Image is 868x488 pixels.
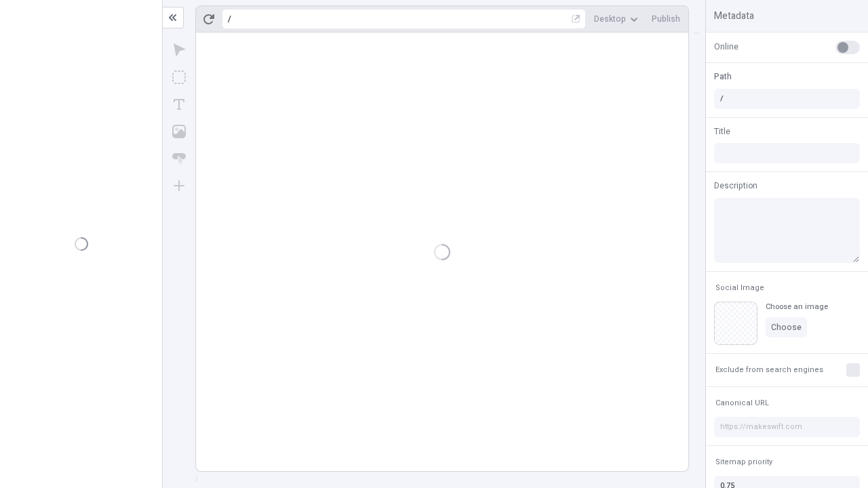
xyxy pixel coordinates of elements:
[167,146,191,171] button: Button
[652,14,680,24] span: Publish
[167,119,191,144] button: Image
[714,180,757,192] span: Description
[714,125,730,138] span: Title
[589,9,644,29] button: Desktop
[715,457,772,467] span: Sitemap priority
[714,41,738,53] span: Online
[713,454,775,470] button: Sitemap priority
[228,14,231,24] div: /
[713,395,772,411] button: Canonical URL
[715,398,769,408] span: Canonical URL
[594,14,626,24] span: Desktop
[771,322,802,333] span: Choose
[715,283,764,293] span: Social Image
[167,92,191,117] button: Text
[714,417,860,437] input: https://makeswift.com
[646,9,686,29] button: Publish
[766,302,828,312] div: Choose an image
[715,365,823,375] span: Exclude from search engines
[167,65,191,89] button: Box
[713,362,826,378] button: Exclude from search engines
[713,280,767,296] button: Social Image
[714,70,732,83] span: Path
[766,317,807,338] button: Choose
